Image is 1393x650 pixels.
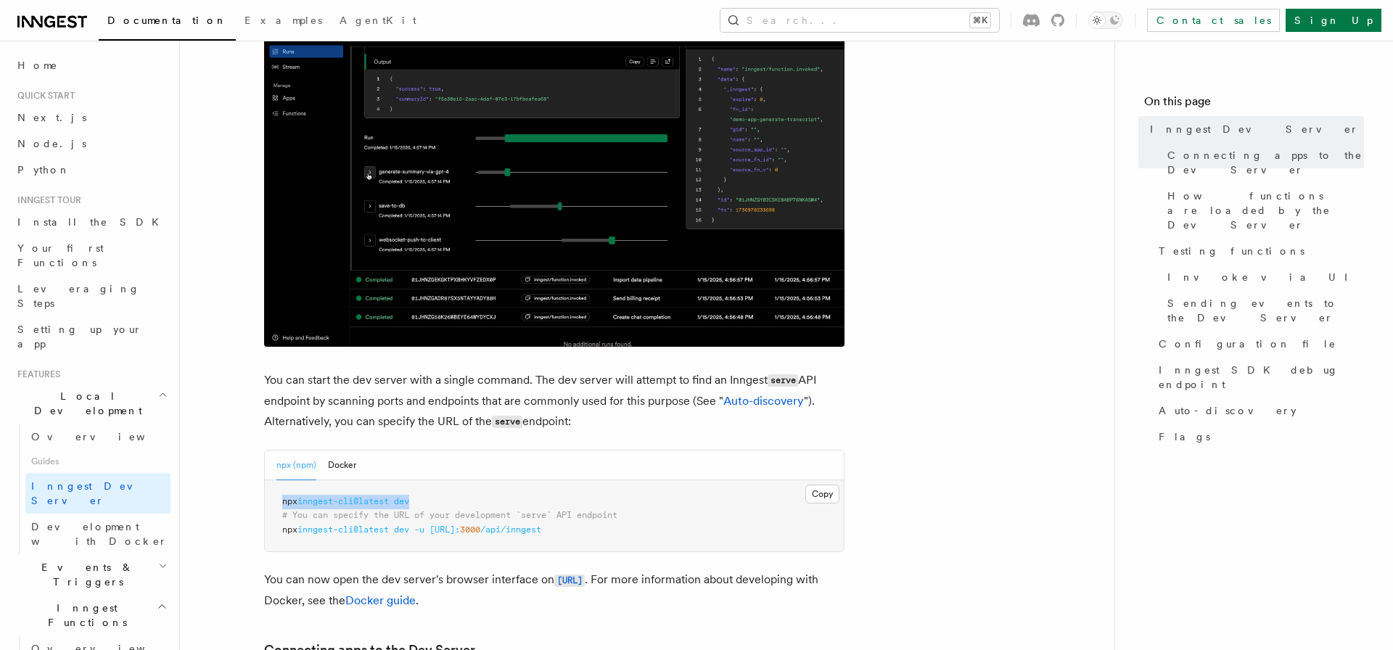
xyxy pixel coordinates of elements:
a: Leveraging Steps [12,276,170,316]
button: Search...⌘K [720,9,999,32]
span: How functions are loaded by the Dev Server [1167,189,1364,232]
span: 3000 [460,524,480,535]
button: Copy [805,485,839,503]
span: Quick start [12,90,75,102]
span: Features [12,369,60,380]
a: Inngest Dev Server [25,473,170,514]
a: Documentation [99,4,236,41]
span: Inngest SDK debug endpoint [1159,363,1364,392]
button: npx (npm) [276,451,316,480]
span: Your first Functions [17,242,104,268]
a: How functions are loaded by the Dev Server [1162,183,1364,238]
a: Examples [236,4,331,39]
span: Documentation [107,15,227,26]
span: Python [17,164,70,176]
a: Auto-discovery [1153,398,1364,424]
span: Development with Docker [31,521,168,547]
span: dev [394,524,409,535]
span: Inngest Dev Server [1150,122,1359,136]
a: Sending events to the Dev Server [1162,290,1364,331]
p: You can start the dev server with a single command. The dev server will attempt to find an Innges... [264,370,845,432]
a: Python [12,157,170,183]
code: serve [768,374,798,387]
a: Contact sales [1147,9,1280,32]
span: Leveraging Steps [17,283,140,309]
a: AgentKit [331,4,425,39]
span: -u [414,524,424,535]
span: Auto-discovery [1159,403,1297,418]
kbd: ⌘K [970,13,990,28]
h4: On this page [1144,93,1364,116]
span: npx [282,496,297,506]
a: Testing functions [1153,238,1364,264]
span: Sending events to the Dev Server [1167,296,1364,325]
span: Configuration file [1159,337,1336,351]
span: Guides [25,450,170,473]
span: Next.js [17,112,86,123]
a: Connecting apps to the Dev Server [1162,142,1364,183]
span: Setting up your app [17,324,142,350]
a: [URL] [554,572,585,586]
a: Invoke via UI [1162,264,1364,290]
span: AgentKit [340,15,416,26]
span: Examples [245,15,322,26]
a: Inngest Dev Server [1144,116,1364,142]
a: Setting up your app [12,316,170,357]
span: dev [394,496,409,506]
span: Events & Triggers [12,560,158,589]
span: Inngest Dev Server [31,480,155,506]
a: Flags [1153,424,1364,450]
button: Local Development [12,383,170,424]
a: Install the SDK [12,209,170,235]
div: Local Development [12,424,170,554]
a: Node.js [12,131,170,157]
button: Docker [328,451,356,480]
code: serve [492,416,522,428]
a: Home [12,52,170,78]
span: Testing functions [1159,244,1304,258]
a: Overview [25,424,170,450]
a: Docker guide [345,593,416,607]
a: Your first Functions [12,235,170,276]
span: Install the SDK [17,216,168,228]
a: Next.js [12,104,170,131]
button: Toggle dark mode [1088,12,1123,29]
a: Configuration file [1153,331,1364,357]
span: inngest-cli@latest [297,524,389,535]
span: Invoke via UI [1167,270,1360,284]
span: Overview [31,431,181,443]
a: Development with Docker [25,514,170,554]
span: Local Development [12,389,158,418]
a: Sign Up [1286,9,1381,32]
span: [URL]: [430,524,460,535]
span: Home [17,58,58,73]
button: Inngest Functions [12,595,170,635]
span: npx [282,524,297,535]
a: Inngest SDK debug endpoint [1153,357,1364,398]
span: Flags [1159,429,1210,444]
span: /api/inngest [480,524,541,535]
a: Auto-discovery [723,394,804,408]
span: inngest-cli@latest [297,496,389,506]
code: [URL] [554,575,585,587]
button: Events & Triggers [12,554,170,595]
span: Connecting apps to the Dev Server [1167,148,1364,177]
span: Inngest tour [12,194,81,206]
span: Node.js [17,138,86,149]
span: Inngest Functions [12,601,157,630]
span: # You can specify the URL of your development `serve` API endpoint [282,510,617,520]
p: You can now open the dev server's browser interface on . For more information about developing wi... [264,569,845,611]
